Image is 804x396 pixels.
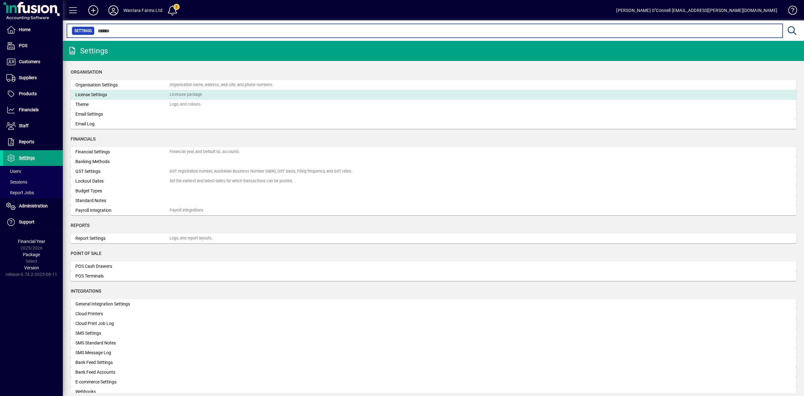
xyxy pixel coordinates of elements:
a: Products [3,86,63,102]
a: Organisation SettingsOrganisation name, address, web site, and phone numbers. [71,80,796,90]
span: Settings [19,155,35,160]
a: Staff [3,118,63,134]
a: License SettingsLicensee package. [71,90,796,100]
div: Logo, and report layouts. [170,235,213,241]
a: Sessions [3,177,63,187]
button: Profile [103,5,123,16]
div: Lockout Dates [75,178,170,184]
a: POS Terminals [71,271,796,281]
div: SMS Settings [75,330,170,337]
div: [PERSON_NAME] O''Connell [EMAIL_ADDRESS][PERSON_NAME][DOMAIN_NAME] [616,5,777,15]
a: E-commerce Settings [71,377,796,387]
button: Add [83,5,103,16]
a: Users [3,166,63,177]
span: Suppliers [19,75,37,80]
div: Wantara Farms Ltd [123,5,162,15]
a: Support [3,214,63,230]
a: Cloud Print Job Log [71,319,796,328]
div: Bank Feed Accounts [75,369,170,376]
span: Customers [19,59,40,64]
div: Standard Notes [75,197,170,204]
a: Payroll IntegrationPayroll Integrations [71,206,796,215]
span: Administration [19,203,48,208]
span: Integrations [71,289,101,294]
span: Version [24,265,39,270]
a: Report SettingsLogo, and report layouts. [71,234,796,243]
div: Report Settings [75,235,170,242]
a: Budget Types [71,186,796,196]
a: ThemeLogo, and colours. [71,100,796,109]
div: POS Terminals [75,273,170,279]
span: Staff [19,123,29,128]
div: Banking Methods [75,158,170,165]
a: Report Jobs [3,187,63,198]
div: Logo, and colours. [170,102,202,107]
a: Financials [3,102,63,118]
span: Package [23,252,40,257]
div: Webhooks [75,388,170,395]
div: License Settings [75,91,170,98]
span: POS [19,43,27,48]
a: POS [3,38,63,54]
span: Reports [71,223,90,228]
a: Administration [3,198,63,214]
a: General Integration Settings [71,299,796,309]
div: E-commerce Settings [75,379,170,385]
a: Lockout DatesSet the earliest and latest dates for which transactions can be posted. [71,176,796,186]
div: Payroll Integrations [170,207,204,213]
a: SMS Settings [71,328,796,338]
span: Financials [19,107,39,112]
div: Payroll Integration [75,207,170,214]
span: Reports [19,139,34,144]
div: Licensee package. [170,92,203,98]
a: Suppliers [3,70,63,86]
div: SMS Message Log [75,349,170,356]
div: Financial year, and Default GL accounts. [170,149,240,155]
div: Cloud Printers [75,311,170,317]
span: Products [19,91,37,96]
span: Financials [71,136,95,141]
a: Financial SettingsFinancial year, and Default GL accounts. [71,147,796,157]
div: Budget Types [75,188,170,194]
a: Email Settings [71,109,796,119]
a: Email Log [71,119,796,129]
a: Standard Notes [71,196,796,206]
a: POS Cash Drawers [71,261,796,271]
div: General Integration Settings [75,301,170,307]
div: GST registration number, Australian Business Number (ABN), GST basis, Filing frequency, and GST r... [170,168,352,174]
a: Bank Feed Accounts [71,367,796,377]
a: Bank Feed Settings [71,358,796,367]
a: Reports [3,134,63,150]
div: Bank Feed Settings [75,359,170,366]
div: Organisation name, address, web site, and phone numbers. [170,82,273,88]
a: Banking Methods [71,157,796,167]
span: Support [19,219,35,224]
div: GST Settings [75,168,170,175]
div: Organisation Settings [75,82,170,88]
a: Home [3,22,63,38]
span: Financial Year [18,239,45,244]
div: SMS Standard Notes [75,340,170,346]
span: Report Jobs [6,190,34,195]
div: POS Cash Drawers [75,263,170,270]
span: Sessions [6,179,27,184]
div: Cloud Print Job Log [75,320,170,327]
span: Organisation [71,69,102,74]
a: GST SettingsGST registration number, Australian Business Number (ABN), GST basis, Filing frequenc... [71,167,796,176]
div: Financial Settings [75,149,170,155]
span: Settings [74,28,92,34]
a: Knowledge Base [784,1,796,22]
div: Email Log [75,121,170,127]
span: Point of Sale [71,251,101,256]
span: Users [6,169,21,174]
a: SMS Standard Notes [71,338,796,348]
div: Set the earliest and latest dates for which transactions can be posted. [170,178,293,184]
div: Theme [75,101,170,108]
a: SMS Message Log [71,348,796,358]
a: Cloud Printers [71,309,796,319]
span: Home [19,27,30,32]
a: Customers [3,54,63,70]
div: Email Settings [75,111,170,118]
div: Settings [68,46,108,56]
